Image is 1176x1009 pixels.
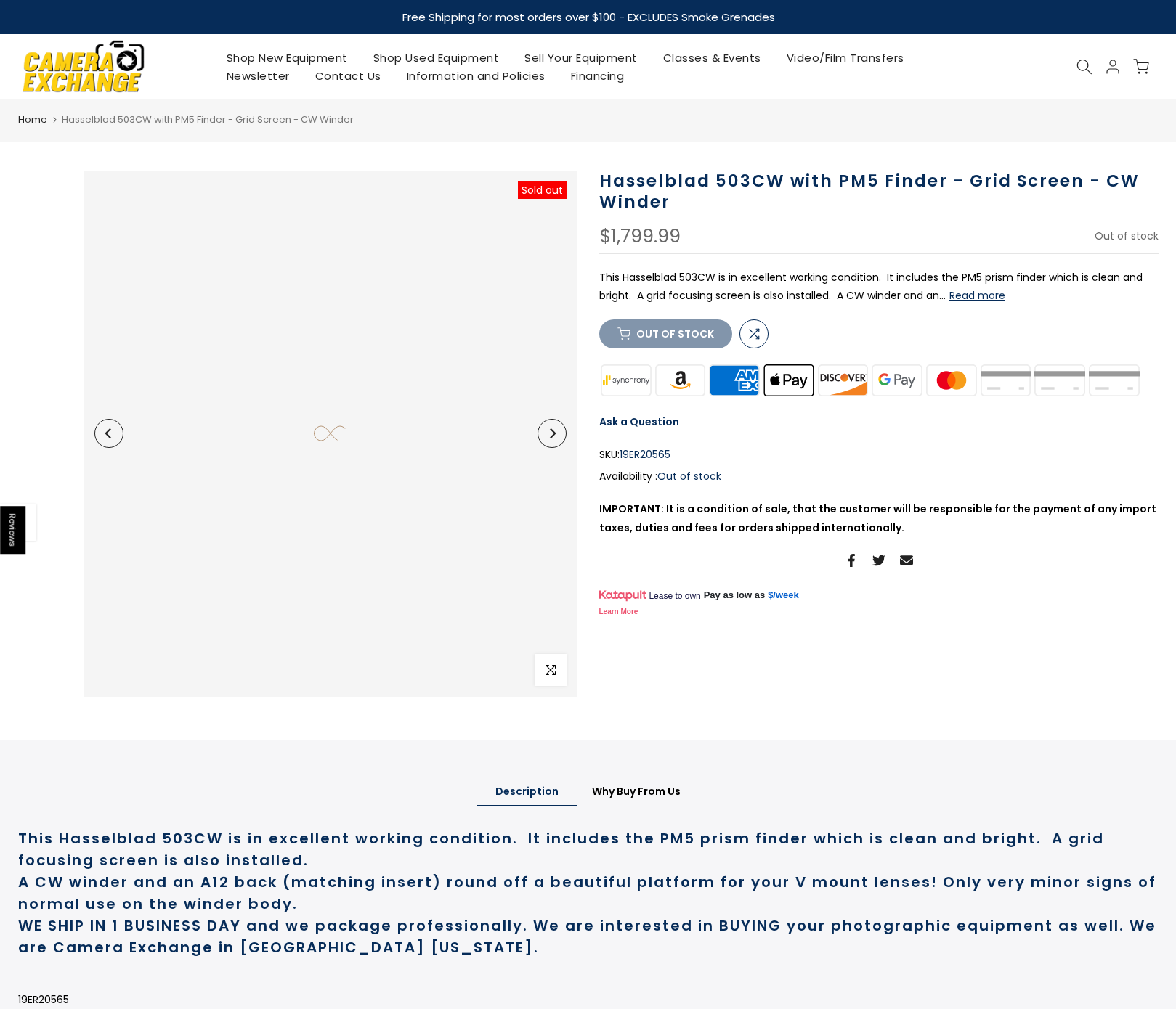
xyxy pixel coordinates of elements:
[394,67,558,85] a: Information and Policies
[872,552,885,569] a: Share on Twitter
[18,991,1159,1009] p: 19ER20565
[512,49,651,67] a: Sell Your Equipment
[599,414,679,429] a: Ask a Question
[18,915,1156,957] strong: WE SHIP IN 1 BUSINESS DAY and we package professionally. We are interested in BUYING your photogr...
[94,419,123,448] button: Previous
[62,113,354,126] span: Hasselblad 503CW with PM5 Finder - Grid Screen - CW Winder
[924,363,978,399] img: master
[704,589,766,602] span: Pay as low as
[599,171,1159,213] h1: Hasselblad 503CW with PM5 Finder - Grid Screen - CW Winder
[816,363,870,399] img: discover
[620,446,670,464] span: 19ER20565
[477,777,577,806] a: Description
[653,363,707,399] img: amazon payments
[538,419,567,448] button: Next
[302,67,394,85] a: Contact Us
[558,67,637,85] a: Financing
[18,113,47,127] a: Home
[949,289,1005,302] button: Read more
[657,469,721,483] span: Out of stock
[707,363,762,399] img: american express
[214,67,302,85] a: Newsletter
[761,363,816,399] img: apple pay
[978,363,1033,399] img: paypal
[870,363,925,399] img: google pay
[1095,229,1159,243] span: Out of stock
[845,552,858,569] a: Share on Facebook
[18,828,1104,870] strong: This Hasselblad 503CW is in excellent working condition. It includes the PM5 prism finder which i...
[774,49,917,67] a: Video/Film Transfers
[599,227,681,246] div: $1,799.99
[650,49,774,67] a: Classes & Events
[599,363,654,399] img: synchrony
[599,269,1159,305] p: This Hasselblad 503CW is in excellent working condition. It includes the PM5 prism finder which i...
[599,467,1159,486] div: Availability :
[573,777,699,806] a: Why Buy From Us
[1087,363,1141,399] img: visa
[599,446,1159,464] div: SKU:
[900,552,913,569] a: Share on Email
[599,608,638,616] a: Learn More
[599,502,1156,534] strong: IMPORTANT: It is a condition of sale, that the customer will be responsible for the payment of an...
[18,872,1156,914] strong: A CW winder and an A12 back (matching insert) round off a beautiful platform for your V mount len...
[214,49,360,67] a: Shop New Equipment
[402,9,774,25] strong: Free Shipping for most orders over $100 - EXCLUDES Smoke Grenades
[360,49,512,67] a: Shop Used Equipment
[768,589,799,602] a: $/week
[649,590,700,602] span: Lease to own
[1033,363,1087,399] img: shopify pay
